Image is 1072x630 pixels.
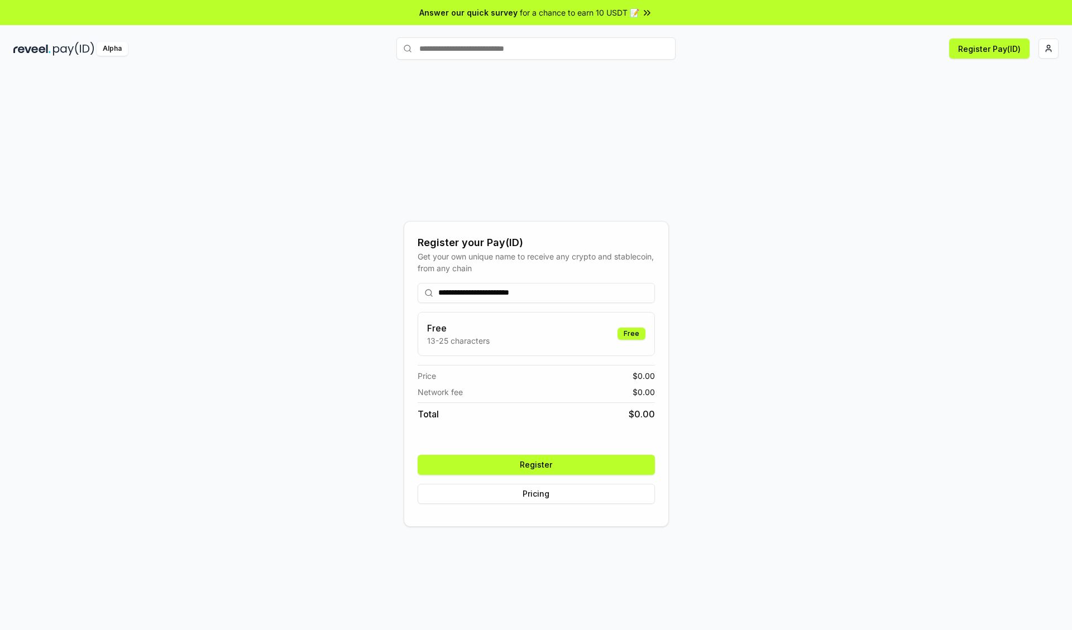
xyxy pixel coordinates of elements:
[629,407,655,421] span: $ 0.00
[520,7,639,18] span: for a chance to earn 10 USDT 📝
[53,42,94,56] img: pay_id
[418,235,655,251] div: Register your Pay(ID)
[418,484,655,504] button: Pricing
[618,328,645,340] div: Free
[418,370,436,382] span: Price
[427,321,490,335] h3: Free
[427,335,490,347] p: 13-25 characters
[419,7,518,18] span: Answer our quick survey
[418,455,655,475] button: Register
[949,39,1030,59] button: Register Pay(ID)
[633,386,655,398] span: $ 0.00
[418,407,439,421] span: Total
[633,370,655,382] span: $ 0.00
[13,42,51,56] img: reveel_dark
[418,386,463,398] span: Network fee
[418,251,655,274] div: Get your own unique name to receive any crypto and stablecoin, from any chain
[97,42,128,56] div: Alpha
